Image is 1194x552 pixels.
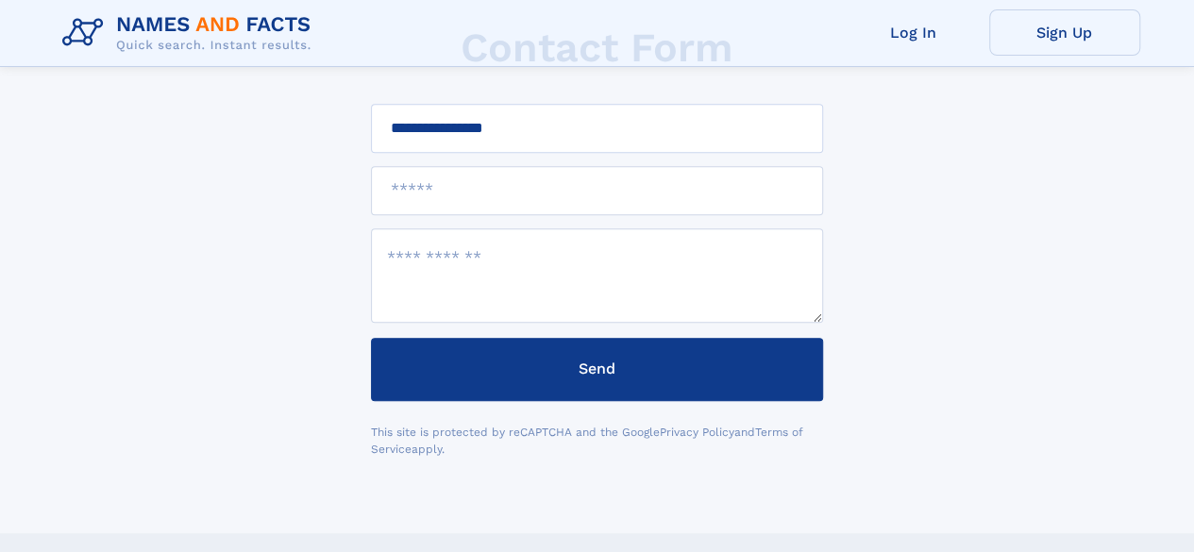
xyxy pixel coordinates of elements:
a: Sign Up [989,9,1140,56]
img: Logo Names and Facts [55,8,327,59]
a: Log In [838,9,989,56]
a: Privacy Policy [660,426,734,439]
div: This site is protected by reCAPTCHA and the Google and apply. [371,424,823,458]
button: Send [371,338,823,401]
a: Terms of Service [371,426,803,456]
